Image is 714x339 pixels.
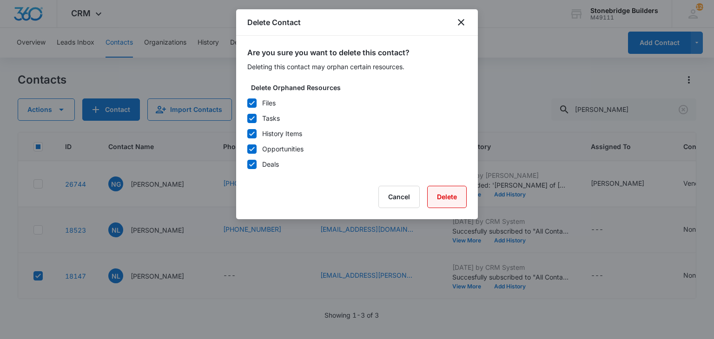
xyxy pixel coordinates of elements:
[247,17,301,28] h1: Delete Contact
[378,186,420,208] button: Cancel
[456,17,467,28] button: close
[262,113,280,123] div: Tasks
[262,129,302,138] div: History Items
[247,47,467,58] h2: Are you sure you want to delete this contact?
[247,62,467,72] p: Deleting this contact may orphan certain resources.
[262,159,279,169] div: Deals
[262,98,276,108] div: Files
[262,144,304,154] div: Opportunities
[427,186,467,208] button: Delete
[251,83,470,92] label: Delete Orphaned Resources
